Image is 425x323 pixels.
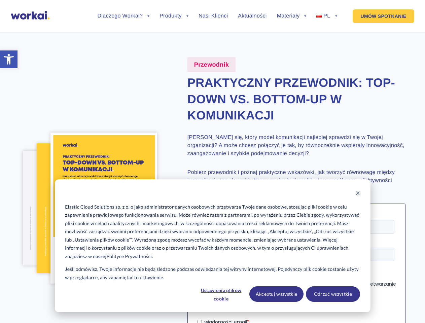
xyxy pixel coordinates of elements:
[50,133,157,283] img: ebook-top-down-bottom-up-comms.png
[306,286,360,302] button: Odrzuć wszystkie
[187,134,405,158] p: [PERSON_NAME] się, który model komunikacji najlepiej sprawdzi się w Twojej organizacji? A może ch...
[195,286,247,302] button: Ustawienia plików cookie
[55,179,370,312] div: Cookie banner
[187,169,405,193] p: Pobierz przewodnik i poznaj praktyczne wskazówki, jak tworzyć równowagę między komunikacją top-do...
[187,75,405,124] h2: Praktyczny przewodnik: Top-down vs. bottom-up w komunikacji
[65,265,360,282] p: Jeśli odmówisz, Twoje informacje nie będą śledzone podczas odwiedzania tej witryny internetowej. ...
[323,13,330,19] span: PL
[23,151,104,265] img: ebook-top-down-bottom-up-comms-pg10.png
[238,13,267,19] a: Aktualności
[277,13,307,19] a: Materiały
[65,203,360,261] p: Elastic Cloud Solutions sp. z o. o jako administrator danych osobowych przetwarza Twoje dane osob...
[2,69,60,75] a: Warunkami użytkowania
[70,69,118,75] a: Polityką prywatności
[37,143,129,273] img: ebook-top-down-bottom-up-comms-pg6.png
[199,13,228,19] a: Nasi Klienci
[107,252,153,261] a: Polityce Prywatności.
[160,13,188,19] a: Produkty
[8,107,51,113] p: wiadomości email
[353,9,415,23] a: UMÓW SPOTKANIE
[101,8,199,22] input: Twoje nazwisko
[316,13,337,19] a: PL
[187,57,236,72] label: Przewodnik
[98,13,150,19] a: Dlaczego Workai?
[2,108,6,112] input: wiadomości email*
[249,286,304,302] button: Akceptuj wszystkie
[355,190,360,198] button: Dismiss cookie banner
